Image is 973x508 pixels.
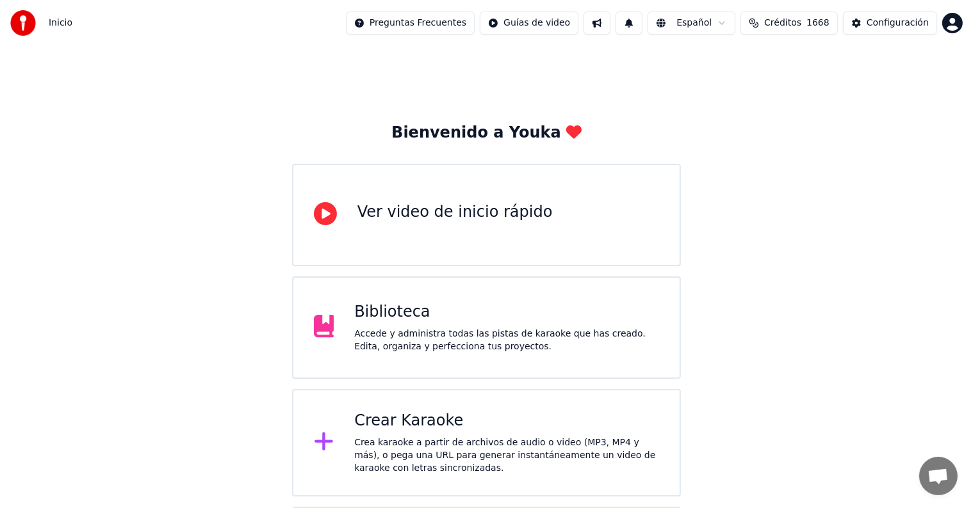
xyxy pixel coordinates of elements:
[354,328,659,353] div: Accede y administra todas las pistas de karaoke que has creado. Edita, organiza y perfecciona tus...
[391,123,582,143] div: Bienvenido a Youka
[740,12,838,35] button: Créditos1668
[843,12,937,35] button: Configuración
[49,17,72,29] span: Inicio
[354,411,659,431] div: Crear Karaoke
[867,17,929,29] div: Configuración
[354,302,659,322] div: Biblioteca
[357,202,553,223] div: Ver video de inicio rápido
[764,17,801,29] span: Créditos
[49,17,72,29] nav: breadcrumb
[806,17,830,29] span: 1668
[354,436,659,475] div: Crea karaoke a partir de archivos de audio o video (MP3, MP4 y más), o pega una URL para generar ...
[919,457,958,495] div: Chat abierto
[346,12,475,35] button: Preguntas Frecuentes
[480,12,578,35] button: Guías de video
[10,10,36,36] img: youka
